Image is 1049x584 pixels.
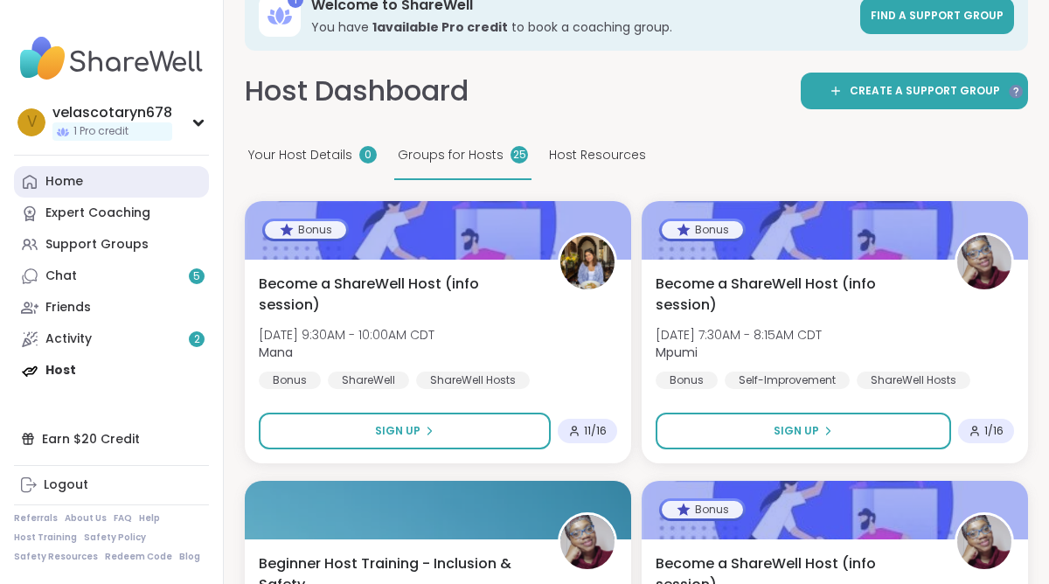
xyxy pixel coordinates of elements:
a: Create a support group [801,73,1028,109]
div: Support Groups [45,236,149,254]
a: Safety Resources [14,551,98,563]
span: Groups for Hosts [398,146,504,164]
a: Chat5 [14,261,209,292]
span: [DATE] 7:30AM - 8:15AM CDT [656,326,822,344]
span: v [27,111,37,134]
div: Earn $20 Credit [14,423,209,455]
div: Friends [45,299,91,316]
span: Create a support group [850,83,1000,99]
span: Find a support group [871,8,1004,23]
a: Home [14,166,209,198]
span: Sign Up [774,423,819,439]
span: Your Host Details [248,146,352,164]
div: Bonus [662,221,743,239]
img: Mpumi [957,515,1011,569]
div: velascotaryn678 [52,103,172,122]
div: ShareWell Hosts [416,372,530,389]
span: 11 / 16 [584,424,607,438]
div: Expert Coaching [45,205,150,222]
button: Sign Up [259,413,551,449]
span: 1 / 16 [984,424,1004,438]
iframe: Spotlight [1009,85,1023,99]
div: Bonus [656,372,718,389]
div: 0 [359,146,377,163]
div: Bonus [259,372,321,389]
div: Logout [44,476,88,494]
span: Become a ShareWell Host (info session) [259,274,538,316]
span: 1 Pro credit [73,124,129,139]
button: Sign Up [656,413,951,449]
img: Mpumi [957,235,1011,289]
img: ShareWell Nav Logo [14,28,209,89]
b: Mpumi [656,344,698,361]
span: Host Resources [549,146,646,164]
span: 2 [194,332,200,347]
b: Mana [259,344,293,361]
a: About Us [65,512,107,525]
a: Blog [179,551,200,563]
span: [DATE] 9:30AM - 10:00AM CDT [259,326,434,344]
a: Activity2 [14,323,209,355]
a: Safety Policy [84,532,146,544]
span: 5 [193,269,200,284]
a: Support Groups [14,229,209,261]
div: Bonus [265,221,346,239]
a: Redeem Code [105,551,172,563]
div: Bonus [662,501,743,518]
img: Mpumi [560,515,615,569]
div: Self-Improvement [725,372,850,389]
a: Friends [14,292,209,323]
a: Host Training [14,532,77,544]
b: 1 available Pro credit [372,18,508,36]
a: Referrals [14,512,58,525]
span: Sign Up [375,423,420,439]
h3: You have to book a coaching group. [311,18,850,36]
div: Activity [45,330,92,348]
div: ShareWell [328,372,409,389]
a: FAQ [114,512,132,525]
div: Home [45,173,83,191]
div: Chat [45,268,77,285]
div: 25 [511,146,528,163]
img: Mana [560,235,615,289]
h1: Host Dashboard [245,72,469,111]
a: Expert Coaching [14,198,209,229]
a: Help [139,512,160,525]
div: ShareWell Hosts [857,372,970,389]
span: Become a ShareWell Host (info session) [656,274,935,316]
a: Logout [14,469,209,501]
